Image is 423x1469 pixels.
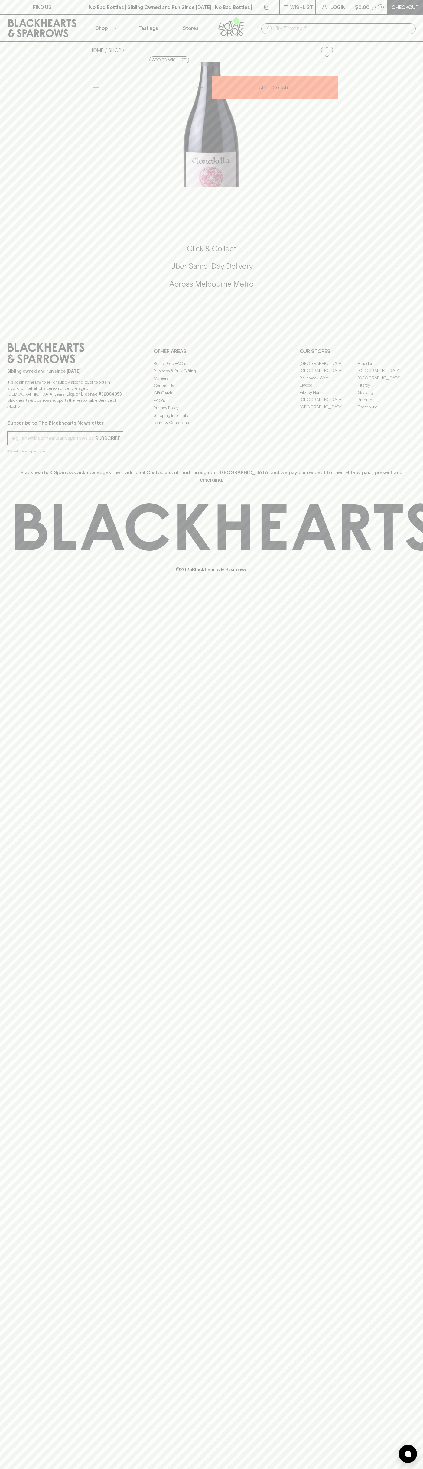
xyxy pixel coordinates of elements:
[358,367,416,374] a: [GEOGRAPHIC_DATA]
[154,397,270,404] a: FAQ's
[33,4,52,11] p: FIND US
[7,279,416,289] h5: Across Melbourne Metro
[154,412,270,419] a: Shipping Information
[169,15,212,41] a: Stores
[183,24,198,32] p: Stores
[392,4,419,11] p: Checkout
[149,56,189,63] button: Add to wishlist
[300,374,358,381] a: Brunswick West
[7,261,416,271] h5: Uber Same-Day Delivery
[358,381,416,389] a: Fitzroy
[85,15,127,41] button: Shop
[300,367,358,374] a: [GEOGRAPHIC_DATA]
[154,348,270,355] p: OTHER AREAS
[154,404,270,412] a: Privacy Policy
[154,360,270,367] a: Bottle Drop FAQ's
[154,367,270,375] a: Business & Bulk Gifting
[108,47,121,53] a: SHOP
[330,4,346,11] p: Login
[7,244,416,254] h5: Click & Collect
[358,403,416,410] a: Thornbury
[300,403,358,410] a: [GEOGRAPHIC_DATA]
[212,76,338,99] button: ADD TO CART
[355,4,369,11] p: $0.00
[154,375,270,382] a: Careers
[7,419,123,426] p: Subscribe to The Blackhearts Newsletter
[96,24,108,32] p: Shop
[300,348,416,355] p: OUR STORES
[358,360,416,367] a: Braddon
[276,24,411,33] input: Try "Pinot noir"
[66,392,122,397] strong: Liquor License #32064953
[154,382,270,389] a: Contact Us
[379,5,382,9] p: 0
[12,433,93,443] input: e.g. jane@blackheartsandsparrows.com.au
[154,419,270,426] a: Terms & Conditions
[7,219,416,321] div: Call to action block
[7,379,123,409] p: It is against the law to sell or supply alcohol to, or to obtain alcohol on behalf of a person un...
[259,84,291,91] p: ADD TO CART
[319,44,335,60] button: Add to wishlist
[300,396,358,403] a: [GEOGRAPHIC_DATA]
[300,381,358,389] a: Elwood
[90,47,104,53] a: HOME
[7,448,123,454] p: We will never spam you
[154,390,270,397] a: Gift Cards
[93,432,123,445] button: SUBSCRIBE
[95,435,121,442] p: SUBSCRIBE
[358,374,416,381] a: [GEOGRAPHIC_DATA]
[358,389,416,396] a: Geelong
[7,368,123,374] p: Sibling owned and run since [DATE]
[127,15,169,41] a: Tastings
[85,62,338,187] img: 37221.png
[290,4,313,11] p: Wishlist
[358,396,416,403] a: Prahran
[12,469,411,483] p: Blackhearts & Sparrows acknowledges the traditional Custodians of land throughout [GEOGRAPHIC_DAT...
[300,389,358,396] a: Fitzroy North
[138,24,158,32] p: Tastings
[300,360,358,367] a: [GEOGRAPHIC_DATA]
[405,1451,411,1457] img: bubble-icon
